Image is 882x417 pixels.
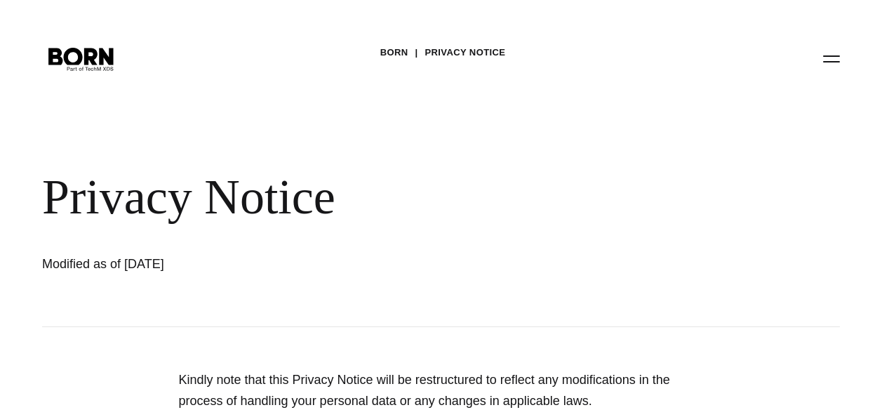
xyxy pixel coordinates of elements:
div: Privacy Notice [42,168,632,226]
h1: Modified as of [DATE] [42,254,400,274]
button: Open [815,44,848,73]
p: Kindly note that this Privacy Notice will be restructured to reflect any modifications in the pro... [179,369,704,411]
a: BORN [380,42,408,63]
a: Privacy Notice [425,42,506,63]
